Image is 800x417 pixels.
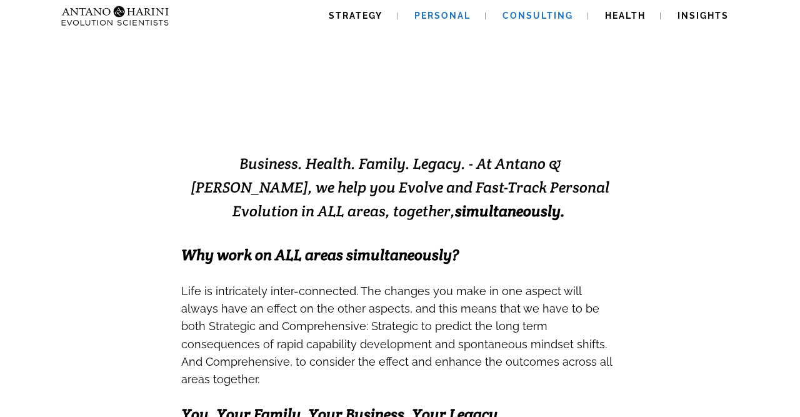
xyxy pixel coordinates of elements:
span: Business. Health. Family. Legacy. - At Antano & [PERSON_NAME], we help you Evolve and Fast-Track ... [191,154,609,221]
span: Insights [677,11,729,21]
span: Personal [414,11,471,21]
span: Why work on ALL areas simultaneously? [181,245,459,264]
span: Strategy [329,11,382,21]
strong: EXCELLENCE [382,94,549,125]
strong: EVOLVING [251,94,382,125]
span: Health [605,11,646,21]
span: Consulting [502,11,573,21]
span: Life is intricately inter-connected. The changes you make in one aspect will always have an effec... [181,284,612,386]
b: simultaneously. [455,201,565,221]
